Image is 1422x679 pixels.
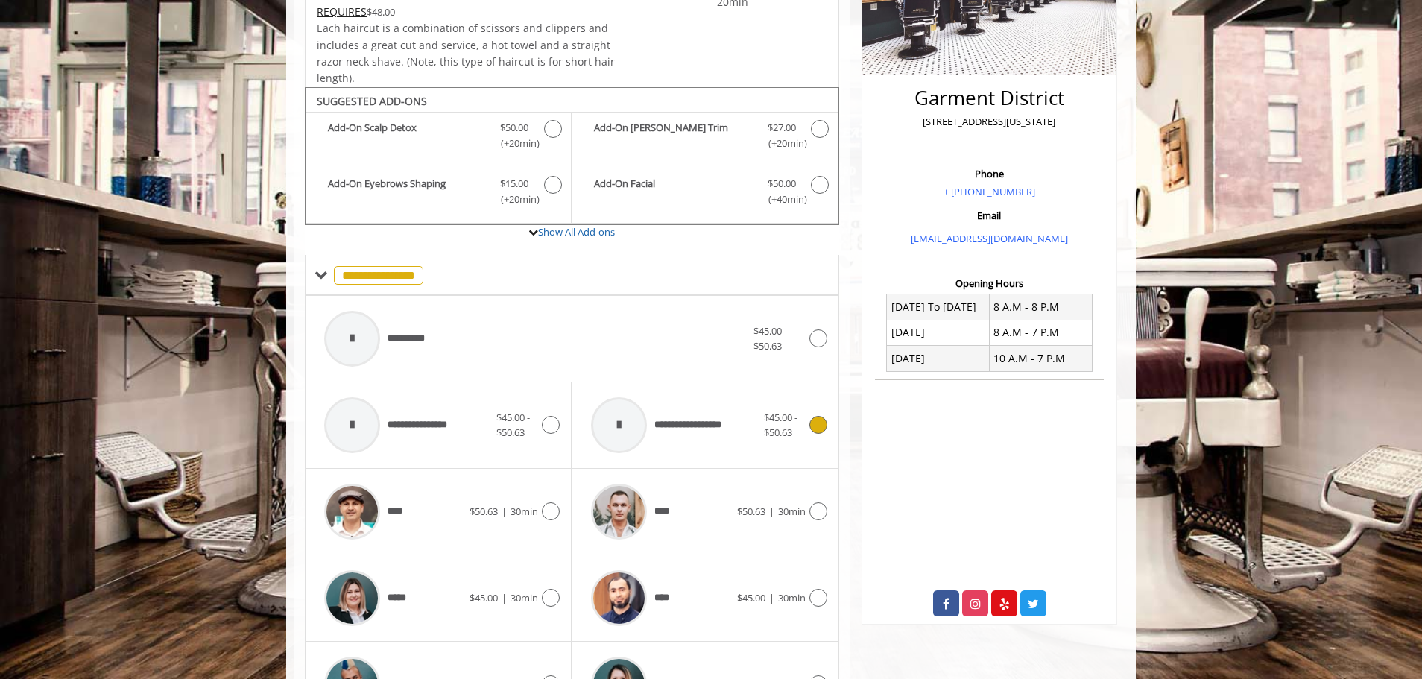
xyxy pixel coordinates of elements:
span: | [502,591,507,604]
label: Add-On Scalp Detox [313,120,563,155]
span: Each haircut is a combination of scissors and clippers and includes a great cut and service, a ho... [317,21,615,85]
td: 8 A.M - 7 P.M [989,320,1092,345]
span: 30min [778,505,806,518]
span: $27.00 [768,120,796,136]
td: 8 A.M - 8 P.M [989,294,1092,320]
span: $50.63 [470,505,498,518]
span: | [502,505,507,518]
span: $50.00 [768,176,796,192]
span: (+20min ) [759,136,803,151]
span: | [769,591,774,604]
b: Add-On Facial [594,176,752,207]
b: Add-On Scalp Detox [328,120,485,151]
td: [DATE] [887,346,990,371]
b: SUGGESTED ADD-ONS [317,94,427,108]
div: The Made Man Haircut Add-onS [305,87,839,226]
span: $50.63 [737,505,765,518]
h3: Opening Hours [875,278,1104,288]
span: 30min [778,591,806,604]
h3: Email [879,210,1100,221]
span: This service needs some Advance to be paid before we block your appointment [317,4,367,19]
h3: Phone [879,168,1100,179]
span: $45.00 [737,591,765,604]
label: Add-On Beard Trim [579,120,830,155]
span: 30min [511,505,538,518]
label: Add-On Facial [579,176,830,211]
span: $50.00 [500,120,528,136]
a: + [PHONE_NUMBER] [944,185,1035,198]
span: $45.00 - $50.63 [496,411,530,440]
p: [STREET_ADDRESS][US_STATE] [879,114,1100,130]
a: Show All Add-ons [538,225,615,239]
span: (+40min ) [759,192,803,207]
td: 10 A.M - 7 P.M [989,346,1092,371]
label: Add-On Eyebrows Shaping [313,176,563,211]
b: Add-On Eyebrows Shaping [328,176,485,207]
span: $45.00 - $50.63 [753,324,787,353]
b: Add-On [PERSON_NAME] Trim [594,120,752,151]
span: $45.00 - $50.63 [764,411,797,440]
span: (+20min ) [493,136,537,151]
td: [DATE] [887,320,990,345]
span: $15.00 [500,176,528,192]
span: (+20min ) [493,192,537,207]
a: [EMAIL_ADDRESS][DOMAIN_NAME] [911,232,1068,245]
h2: Garment District [879,87,1100,109]
span: | [769,505,774,518]
span: 30min [511,591,538,604]
span: $45.00 [470,591,498,604]
td: [DATE] To [DATE] [887,294,990,320]
div: $48.00 [317,4,616,20]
